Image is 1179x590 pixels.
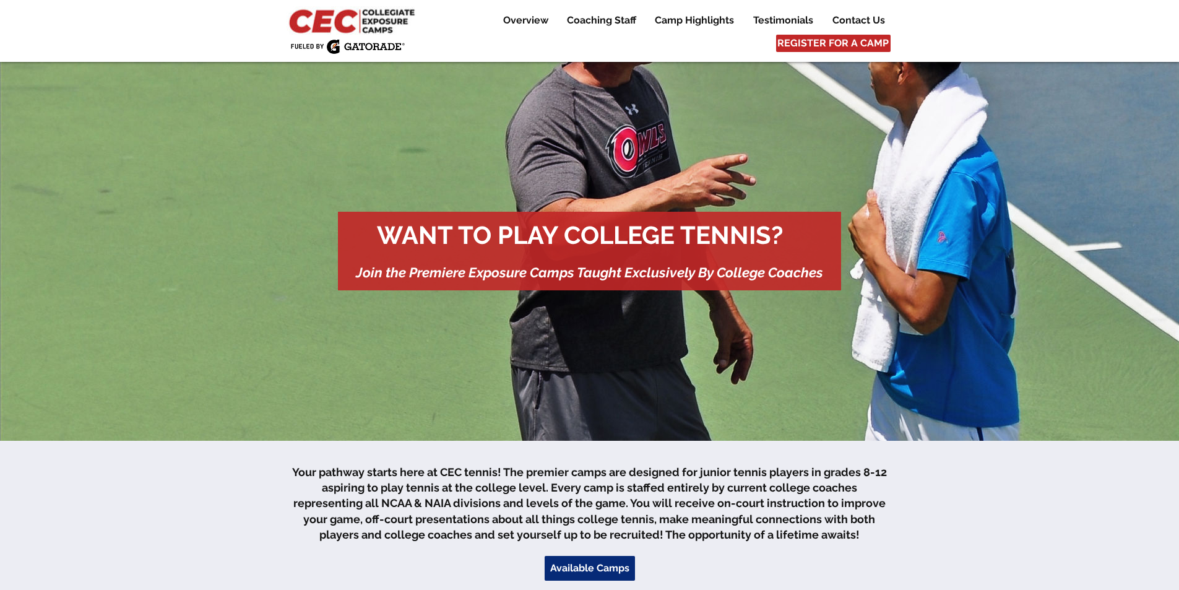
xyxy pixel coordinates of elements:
a: REGISTER FOR A CAMP [776,35,891,52]
p: Overview [497,13,555,28]
span: Join the Premiere Exposure Camps Taught Exclusively By College Coaches [356,264,823,280]
a: Contact Us [823,13,894,28]
span: Your pathway starts here at CEC tennis! The premier camps are designed for junior tennis players ... [292,466,887,541]
p: Contact Us [826,13,891,28]
a: Coaching Staff [558,13,645,28]
img: CEC Logo Primary_edited.jpg [287,6,420,35]
a: Camp Highlights [646,13,743,28]
p: Camp Highlights [649,13,740,28]
a: Overview [494,13,557,28]
a: Testimonials [744,13,823,28]
span: Available Camps [550,562,629,575]
img: Fueled by Gatorade.png [290,39,405,54]
span: REGISTER FOR A CAMP [777,37,889,50]
span: WANT TO PLAY COLLEGE TENNIS? [377,220,783,249]
p: Coaching Staff [561,13,642,28]
a: Available Camps [545,556,635,581]
p: Testimonials [747,13,819,28]
nav: Site [485,13,894,28]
